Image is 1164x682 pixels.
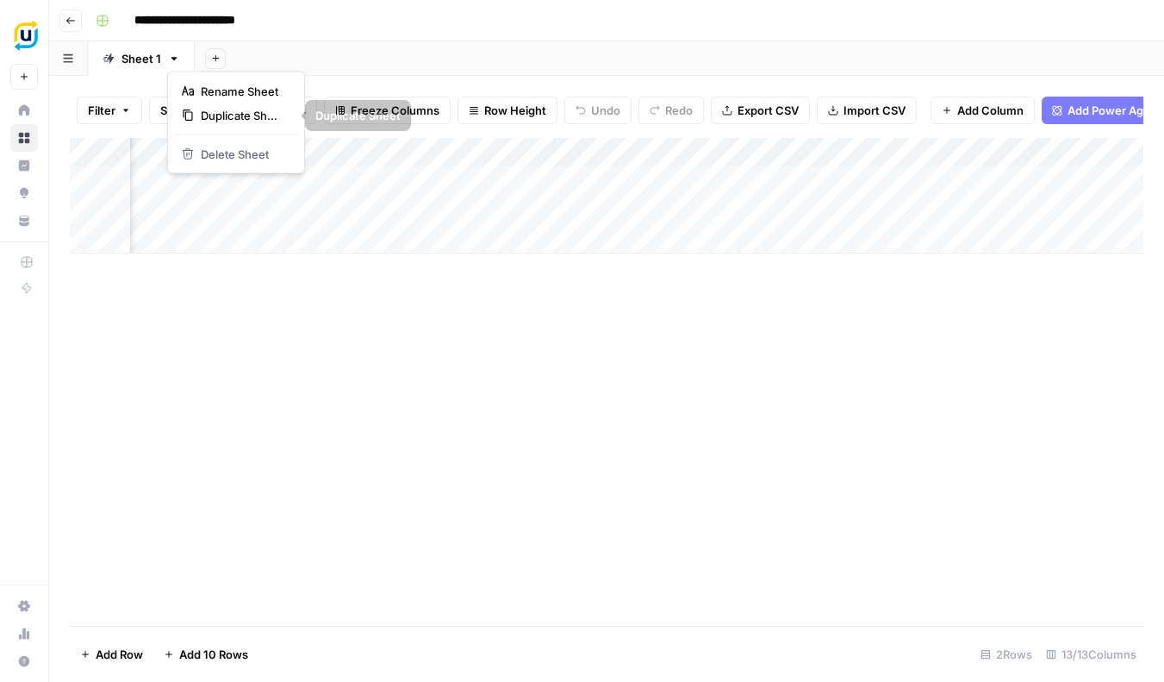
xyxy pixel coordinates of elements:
button: Help + Support [10,648,38,675]
span: Row Height [484,102,546,119]
span: Add Column [957,102,1024,119]
span: Undo [591,102,620,119]
button: Freeze Columns [324,97,451,124]
a: Home [10,97,38,124]
button: Undo [564,97,632,124]
button: Redo [638,97,704,124]
a: Settings [10,592,38,620]
button: Row Height [458,97,557,124]
span: Duplicate Sheet [201,107,283,124]
button: Filter [77,97,142,124]
a: Your Data [10,207,38,235]
button: Import CSV [817,97,917,124]
button: Workspace: UNIGRAN PRESENCIAL [10,14,38,57]
img: UNIGRAN PRESENCIAL Logo [10,20,41,51]
span: Freeze Columns [351,102,439,119]
span: Delete Sheet [201,146,283,163]
button: Add 10 Rows [153,641,258,668]
button: Export CSV [711,97,810,124]
div: 2 Rows [974,641,1039,668]
span: Rename Sheet [201,83,283,100]
a: Sheet 1 [88,41,195,76]
button: Add Column [931,97,1035,124]
span: Filter [88,102,115,119]
div: 13/13 Columns [1039,641,1143,668]
span: Add 10 Rows [179,646,248,663]
button: Sort [149,97,209,124]
span: Sort [160,102,183,119]
span: Redo [665,102,693,119]
a: Usage [10,620,38,648]
span: Export CSV [738,102,799,119]
a: Opportunities [10,179,38,207]
span: Add Power Agent [1068,102,1161,119]
button: Add Row [70,641,153,668]
span: Import CSV [843,102,906,119]
div: Sheet 1 [121,50,161,67]
a: Insights [10,152,38,179]
span: Add Row [96,646,143,663]
a: Browse [10,124,38,152]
